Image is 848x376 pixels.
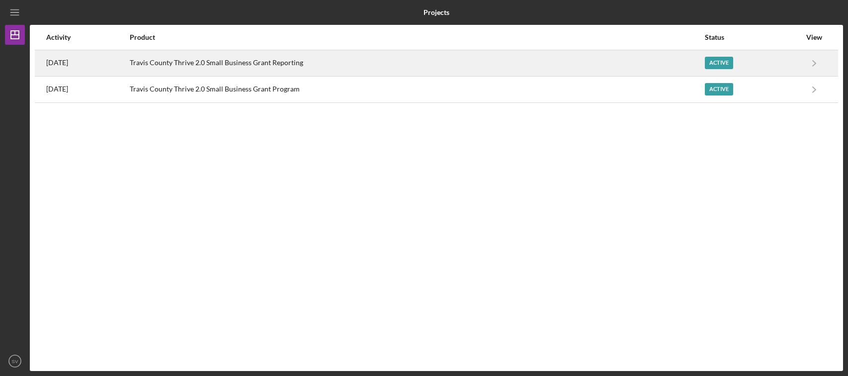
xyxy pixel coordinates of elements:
[802,33,827,41] div: View
[705,33,801,41] div: Status
[130,77,704,102] div: Travis County Thrive 2.0 Small Business Grant Program
[705,83,733,95] div: Active
[46,59,68,67] time: 2025-09-02 21:37
[46,33,129,41] div: Activity
[12,359,18,364] text: SV
[424,8,449,16] b: Projects
[130,33,704,41] div: Product
[5,351,25,371] button: SV
[705,57,733,69] div: Active
[46,85,68,93] time: 2024-04-02 19:31
[130,51,704,76] div: Travis County Thrive 2.0 Small Business Grant Reporting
